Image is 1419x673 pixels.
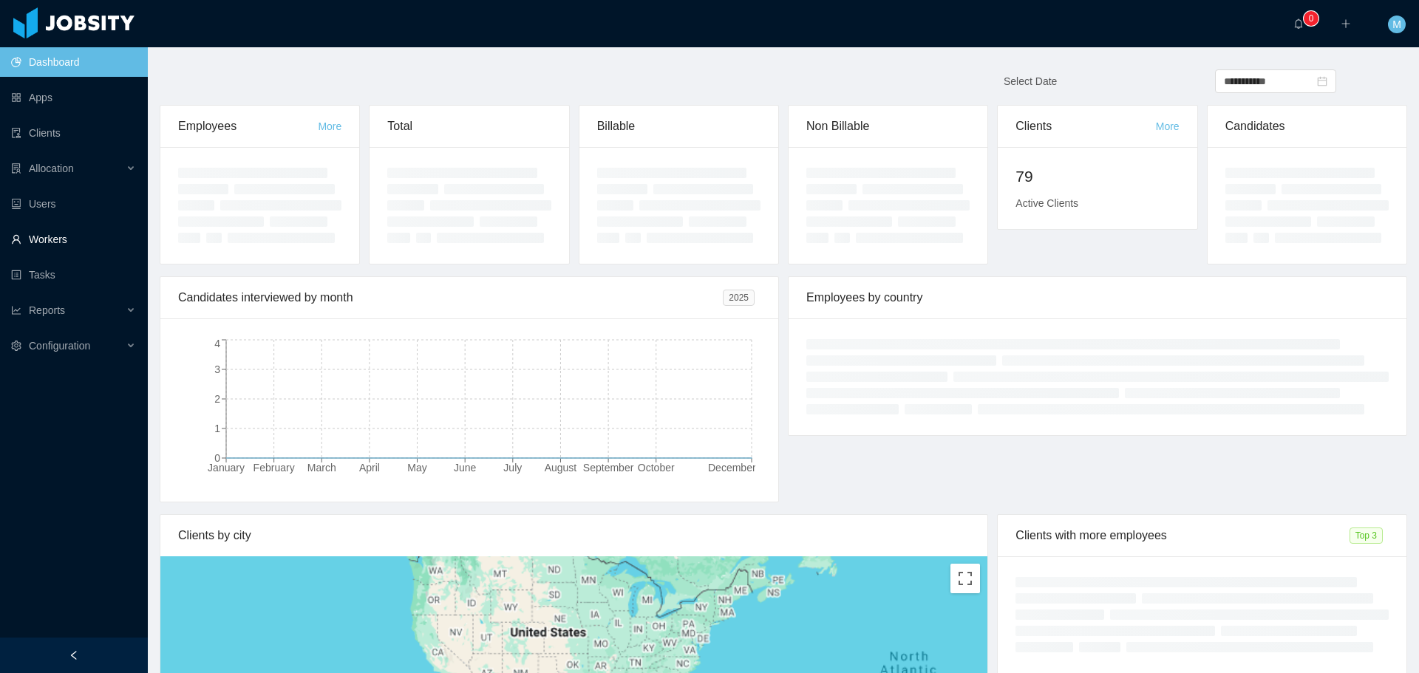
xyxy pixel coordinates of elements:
[545,462,577,474] tspan: August
[583,462,634,474] tspan: September
[11,47,136,77] a: icon: pie-chartDashboard
[11,163,21,174] i: icon: solution
[29,163,74,174] span: Allocation
[1317,76,1327,86] i: icon: calendar
[11,83,136,112] a: icon: appstoreApps
[806,277,1389,318] div: Employees by country
[29,304,65,316] span: Reports
[387,106,551,147] div: Total
[950,564,980,593] button: Toggle fullscreen view
[29,340,90,352] span: Configuration
[1350,527,1383,544] span: Top 3
[1015,106,1155,147] div: Clients
[1015,197,1078,209] span: Active Clients
[503,462,522,474] tspan: July
[1004,75,1057,87] span: Select Date
[1225,106,1389,147] div: Candidates
[454,462,477,474] tspan: June
[1341,18,1351,29] i: icon: plus
[638,462,675,474] tspan: October
[214,338,220,349] tspan: 4
[1293,18,1304,29] i: icon: bell
[208,462,245,474] tspan: January
[806,106,970,147] div: Non Billable
[214,363,220,375] tspan: 3
[1015,515,1349,556] div: Clients with more employees
[11,305,21,315] i: icon: line-chart
[11,260,136,290] a: icon: profileTasks
[1304,11,1318,26] sup: 0
[723,290,755,306] span: 2025
[318,120,341,132] a: More
[11,341,21,351] i: icon: setting
[1392,16,1401,33] span: M
[1015,165,1179,188] h2: 79
[214,423,220,434] tspan: 1
[359,462,380,474] tspan: April
[708,462,756,474] tspan: December
[1156,120,1180,132] a: More
[214,393,220,405] tspan: 2
[214,452,220,464] tspan: 0
[597,106,760,147] div: Billable
[11,118,136,148] a: icon: auditClients
[407,462,426,474] tspan: May
[178,277,723,318] div: Candidates interviewed by month
[11,189,136,219] a: icon: robotUsers
[178,106,318,147] div: Employees
[253,462,295,474] tspan: February
[307,462,336,474] tspan: March
[11,225,136,254] a: icon: userWorkers
[178,515,970,556] div: Clients by city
